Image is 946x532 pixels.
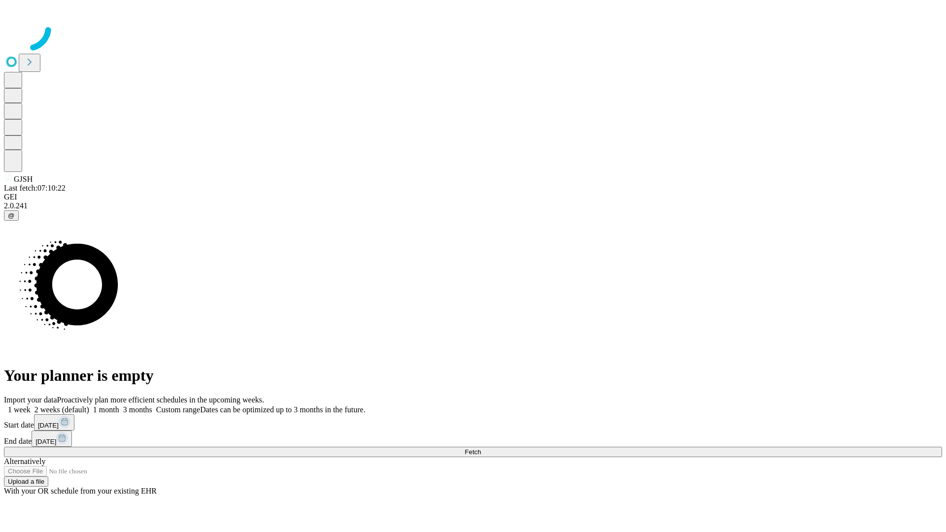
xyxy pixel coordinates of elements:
[123,405,152,414] span: 3 months
[465,448,481,456] span: Fetch
[4,487,157,495] span: With your OR schedule from your existing EHR
[4,457,45,465] span: Alternatively
[4,414,942,431] div: Start date
[8,405,31,414] span: 1 week
[57,396,264,404] span: Proactively plan more efficient schedules in the upcoming weeks.
[34,405,89,414] span: 2 weeks (default)
[4,184,66,192] span: Last fetch: 07:10:22
[4,201,942,210] div: 2.0.241
[35,438,56,445] span: [DATE]
[156,405,200,414] span: Custom range
[93,405,119,414] span: 1 month
[4,476,48,487] button: Upload a file
[34,414,74,431] button: [DATE]
[4,447,942,457] button: Fetch
[8,212,15,219] span: @
[14,175,33,183] span: GJSH
[4,396,57,404] span: Import your data
[200,405,365,414] span: Dates can be optimized up to 3 months in the future.
[4,193,942,201] div: GEI
[4,431,942,447] div: End date
[4,366,942,385] h1: Your planner is empty
[4,210,19,221] button: @
[38,422,59,429] span: [DATE]
[32,431,72,447] button: [DATE]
